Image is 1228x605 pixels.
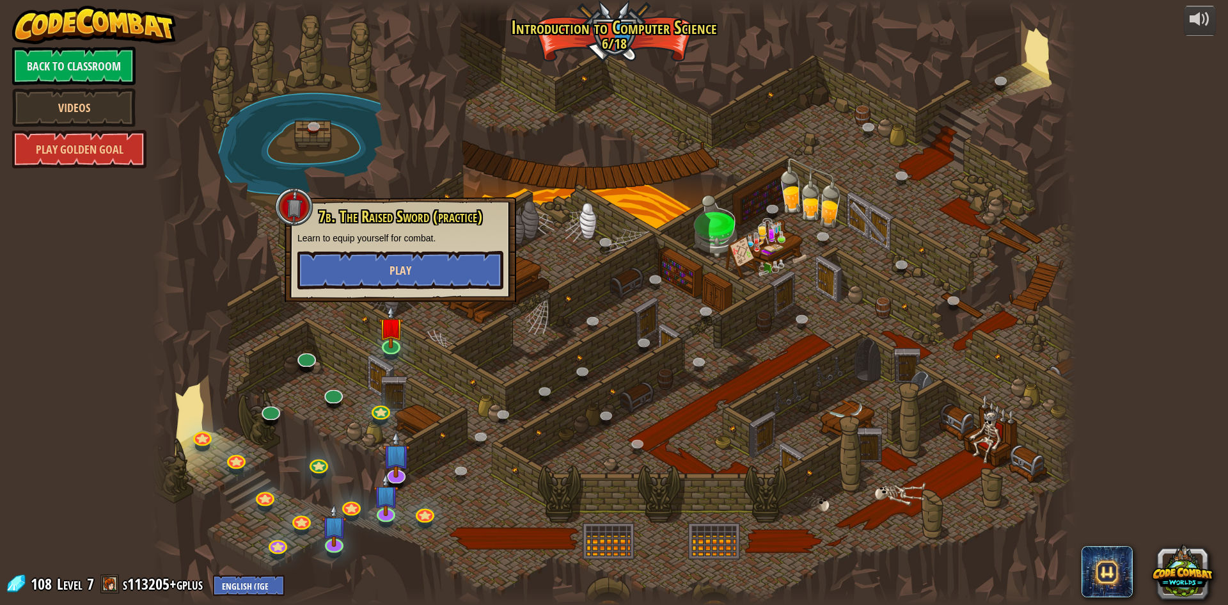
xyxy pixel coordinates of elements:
span: 7 [87,574,94,594]
img: CodeCombat - Learn how to code by playing a game [12,6,176,44]
a: Back to Classroom [12,47,136,85]
img: level-banner-unstarted-subscriber.png [382,432,409,478]
img: level-banner-unstarted.png [379,305,404,348]
span: 7b. The Raised Sword (practice) [319,206,482,227]
a: s113205+gplus [123,574,207,594]
button: Adjust volume [1184,6,1216,36]
span: 108 [31,574,56,594]
img: level-banner-unstarted-subscriber.png [374,473,398,516]
span: Play [390,262,411,278]
a: Play Golden Goal [12,130,146,168]
a: Videos [12,88,136,127]
span: Level [57,574,83,595]
button: Play [297,251,503,289]
p: Learn to equip yourself for combat. [297,232,503,245]
img: level-banner-unstarted-subscriber.png [322,504,347,547]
